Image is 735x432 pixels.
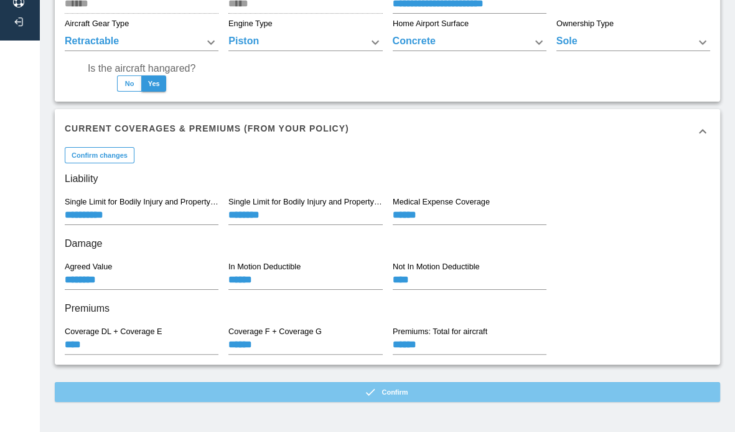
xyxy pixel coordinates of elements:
[117,75,142,92] button: No
[65,122,349,135] h6: Current Coverages & Premiums (from your policy)
[393,196,490,208] label: Medical Expense Coverage
[55,109,720,154] div: Current Coverages & Premiums (from your policy)
[556,18,614,29] label: Ownership Type
[65,326,162,337] label: Coverage DL + Coverage E
[65,300,710,317] h6: Premiums
[228,18,273,29] label: Engine Type
[556,34,710,51] div: Sole
[393,18,469,29] label: Home Airport Surface
[228,326,322,337] label: Coverage F + Coverage G
[393,34,546,51] div: Concrete
[65,196,218,208] label: Single Limit for Bodily Injury and Property Damage Limited Passenger Coverage: Each Occurrence
[393,326,487,337] label: Premiums: Total for aircraft
[228,261,301,272] label: In Motion Deductible
[393,261,480,272] label: Not In Motion Deductible
[65,235,710,252] h6: Damage
[65,170,710,188] h6: Liability
[65,34,218,51] div: Retractable
[228,34,382,51] div: Piston
[88,61,195,75] label: Is the aircraft hangared?
[65,147,134,163] button: Confirm changes
[65,18,129,29] label: Aircraft Gear Type
[141,75,166,92] button: Yes
[55,382,720,402] button: Confirm
[228,196,382,208] label: Single Limit for Bodily Injury and Property Damage Each Passenger: Each Passenger
[65,261,112,272] label: Agreed Value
